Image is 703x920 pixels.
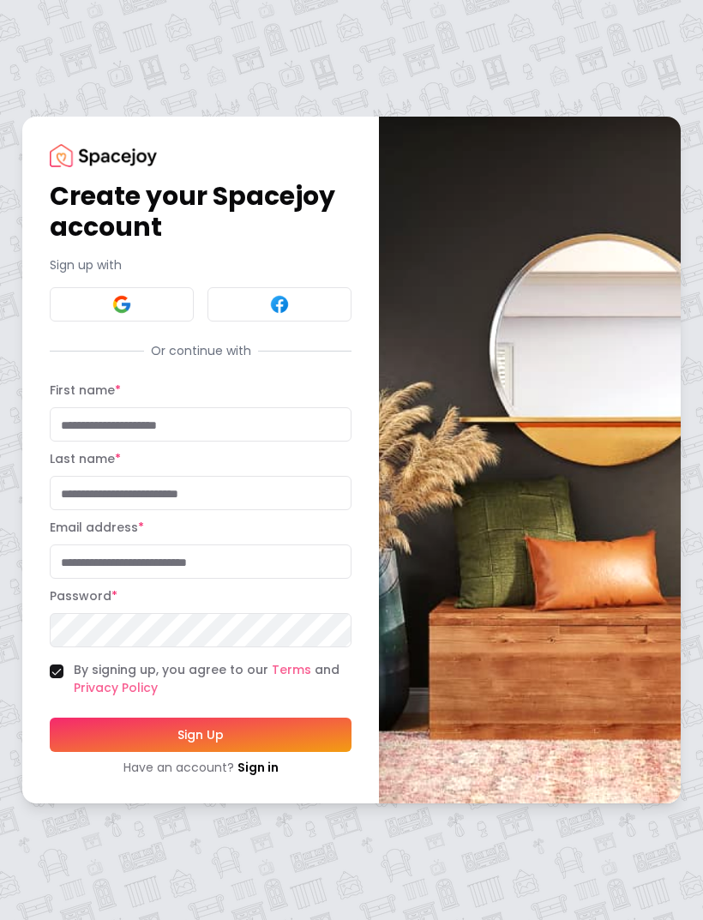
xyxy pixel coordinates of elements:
a: Privacy Policy [74,679,158,696]
label: Password [50,587,117,604]
img: Google signin [111,294,132,315]
span: Or continue with [144,342,258,359]
a: Sign in [237,759,279,776]
div: Have an account? [50,759,351,776]
img: Spacejoy Logo [50,144,157,167]
label: First name [50,382,121,399]
h1: Create your Spacejoy account [50,181,351,243]
img: Facebook signin [269,294,290,315]
label: Last name [50,450,121,467]
label: By signing up, you agree to our and [74,661,351,697]
label: Email address [50,519,144,536]
a: Terms [272,661,311,678]
p: Sign up with [50,256,351,274]
button: Sign Up [50,718,351,752]
img: banner [379,117,681,803]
